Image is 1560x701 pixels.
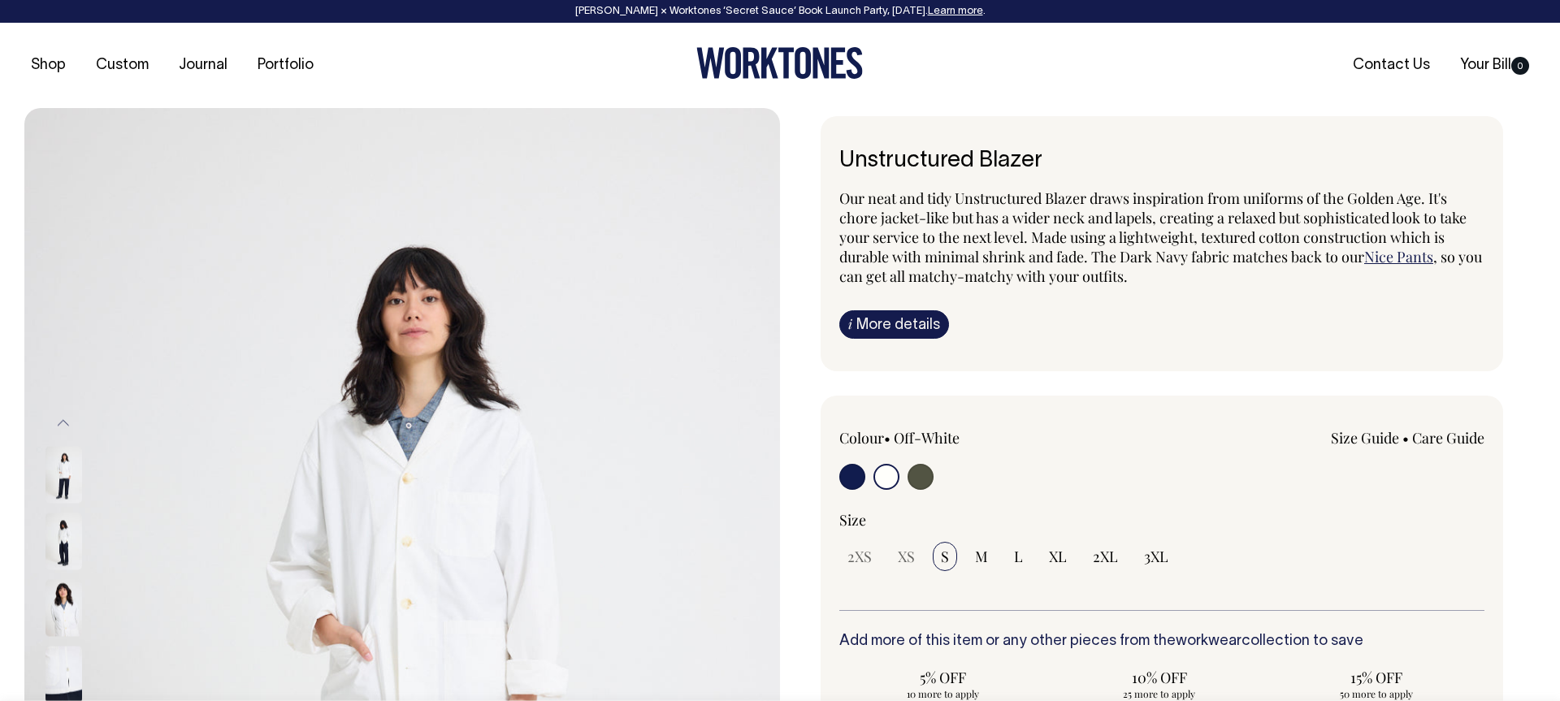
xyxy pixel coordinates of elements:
button: Previous [51,405,76,442]
a: Custom [89,52,155,79]
span: M [975,547,988,566]
a: Nice Pants [1364,247,1433,266]
span: XS [898,547,915,566]
span: Our neat and tidy Unstructured Blazer draws inspiration from uniforms of the Golden Age. It's cho... [839,188,1467,266]
span: • [1402,428,1409,448]
span: 3XL [1144,547,1168,566]
span: 0 [1511,57,1529,75]
h6: Unstructured Blazer [839,149,1484,174]
a: Shop [24,52,72,79]
label: Off-White [894,428,960,448]
span: S [941,547,949,566]
input: L [1006,542,1031,571]
div: Colour [839,428,1098,448]
img: off-white [45,513,82,570]
span: 25 more to apply [1064,687,1255,700]
span: 10% OFF [1064,668,1255,687]
img: off-white [45,447,82,504]
input: XL [1041,542,1075,571]
span: 50 more to apply [1280,687,1471,700]
span: 10 more to apply [847,687,1038,700]
img: off-white [45,580,82,637]
a: iMore details [839,310,949,339]
div: [PERSON_NAME] × Worktones ‘Secret Sauce’ Book Launch Party, [DATE]. . [16,6,1544,17]
span: 2XS [847,547,872,566]
input: 3XL [1136,542,1176,571]
span: L [1014,547,1023,566]
span: 5% OFF [847,668,1038,687]
a: Contact Us [1346,52,1436,79]
span: XL [1049,547,1067,566]
a: Your Bill0 [1454,52,1536,79]
h6: Add more of this item or any other pieces from the collection to save [839,634,1484,650]
a: Learn more [928,6,983,16]
a: Care Guide [1412,428,1484,448]
input: XS [890,542,923,571]
a: Portfolio [251,52,320,79]
span: 15% OFF [1280,668,1471,687]
div: Size [839,510,1484,530]
input: S [933,542,957,571]
input: M [967,542,996,571]
a: workwear [1176,634,1241,648]
span: , so you can get all matchy-matchy with your outfits. [839,247,1482,286]
input: 2XL [1085,542,1126,571]
a: Size Guide [1331,428,1399,448]
a: Journal [172,52,234,79]
input: 2XS [839,542,880,571]
span: • [884,428,890,448]
span: 2XL [1093,547,1118,566]
span: i [848,315,852,332]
